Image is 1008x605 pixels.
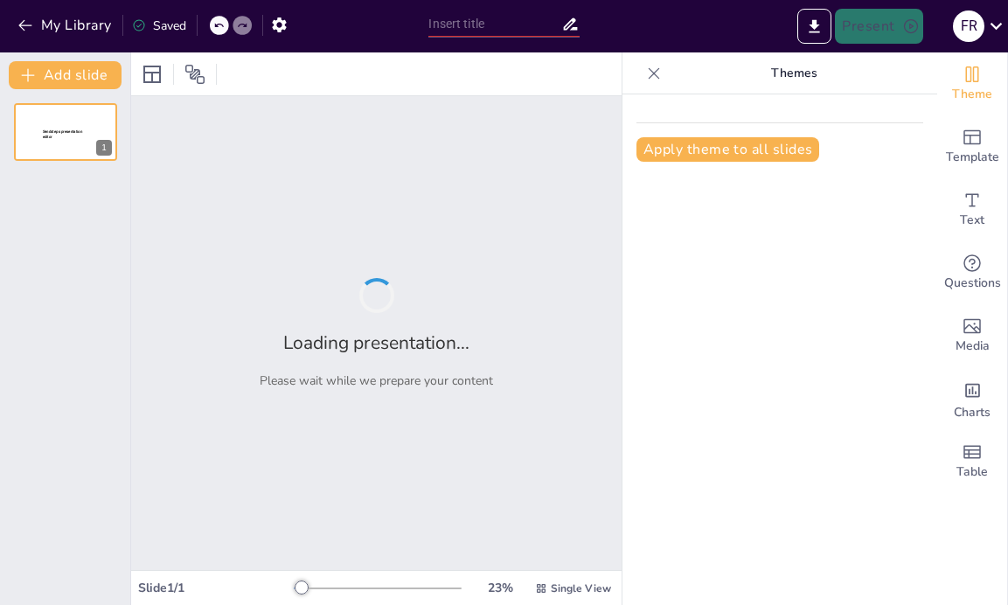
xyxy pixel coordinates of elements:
[937,304,1007,367] div: Add images, graphics, shapes or video
[937,430,1007,493] div: Add a table
[14,103,117,161] div: 1
[937,52,1007,115] div: Change the overall theme
[551,581,611,595] span: Single View
[797,9,831,44] button: Export to PowerPoint
[960,211,984,230] span: Text
[946,148,999,167] span: Template
[835,9,922,44] button: Present
[9,61,122,89] button: Add slide
[132,17,186,34] div: Saved
[283,330,469,355] h2: Loading presentation...
[479,580,521,596] div: 23 %
[937,241,1007,304] div: Get real-time input from your audience
[13,11,119,39] button: My Library
[937,367,1007,430] div: Add charts and graphs
[138,580,294,596] div: Slide 1 / 1
[636,137,819,162] button: Apply theme to all slides
[954,403,991,422] span: Charts
[260,372,493,389] p: Please wait while we prepare your content
[43,129,82,139] span: Sendsteps presentation editor
[937,178,1007,241] div: Add text boxes
[953,10,984,42] div: F R
[428,11,560,37] input: Insert title
[944,274,1001,293] span: Questions
[956,462,988,482] span: Table
[668,52,920,94] p: Themes
[138,60,166,88] div: Layout
[956,337,990,356] span: Media
[953,9,984,44] button: F R
[937,115,1007,178] div: Add ready made slides
[184,64,205,85] span: Position
[96,140,112,156] div: 1
[952,85,992,104] span: Theme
